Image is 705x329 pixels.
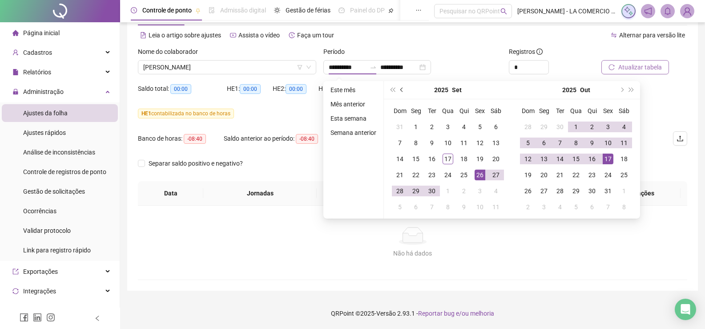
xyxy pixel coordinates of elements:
td: 2025-11-08 [616,199,632,215]
div: Saldo anterior ao período: [224,134,327,144]
span: left [94,315,101,321]
td: 2025-11-06 [584,199,600,215]
div: 5 [395,202,405,212]
li: Esta semana [327,113,380,124]
div: 4 [459,122,469,132]
div: 26 [523,186,533,196]
div: 8 [443,202,453,212]
td: 2025-10-09 [584,135,600,151]
td: 2025-09-17 [440,151,456,167]
span: Controle de ponto [142,7,192,14]
td: 2025-10-21 [552,167,568,183]
span: lock [12,89,19,95]
td: 2025-10-05 [520,135,536,151]
th: Ter [424,103,440,119]
th: Dom [520,103,536,119]
div: 10 [475,202,485,212]
span: Validar protocolo [23,227,71,234]
div: 21 [555,170,565,180]
div: Saldo total: [138,84,227,94]
span: sun [274,7,280,13]
th: Entrada 1 [317,181,387,206]
td: 2025-10-26 [520,183,536,199]
span: to [370,64,377,71]
span: Versão [376,310,396,317]
div: 8 [619,202,629,212]
div: 24 [443,170,453,180]
div: 31 [603,186,613,196]
button: super-next-year [627,81,637,99]
span: -08:40 [296,134,318,144]
div: 1 [571,122,581,132]
th: Qua [440,103,456,119]
img: sparkle-icon.fc2bf0ac1784a2077858766a79e2daf3.svg [624,6,633,16]
span: Separar saldo positivo e negativo? [145,158,246,168]
div: 30 [587,186,597,196]
span: Gestão de férias [286,7,330,14]
div: 9 [587,138,597,148]
th: Sáb [616,103,632,119]
div: 1 [411,122,421,132]
div: 7 [427,202,437,212]
span: notification [644,7,652,15]
div: 23 [587,170,597,180]
div: 9 [459,202,469,212]
button: next-year [616,81,626,99]
span: VANESSA MENDES [143,61,311,74]
span: file [12,69,19,75]
span: swap [611,32,617,38]
span: Cadastros [23,49,52,56]
span: 00:00 [286,84,306,94]
td: 2025-10-25 [616,167,632,183]
span: sync [12,288,19,294]
span: Relatórios [23,69,51,76]
td: 2025-10-20 [536,167,552,183]
td: 2025-09-22 [408,167,424,183]
div: 15 [571,154,581,164]
span: Assista o vídeo [238,32,280,39]
div: 26 [475,170,485,180]
button: prev-year [397,81,407,99]
div: 3 [603,122,613,132]
td: 2025-09-24 [440,167,456,183]
td: 2025-09-20 [488,151,504,167]
th: Sex [472,103,488,119]
span: Link para registro rápido [23,247,91,254]
div: 29 [539,122,549,132]
div: 13 [491,138,501,148]
button: month panel [452,81,462,99]
th: Seg [536,103,552,119]
td: 2025-10-05 [392,199,408,215]
td: 2025-10-08 [440,199,456,215]
th: Qui [584,103,600,119]
td: 2025-09-04 [456,119,472,135]
span: Página inicial [23,29,60,37]
span: Administração [23,88,64,95]
div: 23 [427,170,437,180]
span: pushpin [195,8,201,13]
td: 2025-10-04 [488,183,504,199]
div: 21 [395,170,405,180]
button: super-prev-year [387,81,397,99]
div: 14 [395,154,405,164]
div: 19 [523,170,533,180]
button: Atualizar tabela [601,60,669,74]
div: 15 [411,154,421,164]
img: 38830 [681,4,694,18]
span: Exportações [23,268,58,275]
div: HE 2: [273,84,318,94]
span: Admissão digital [220,7,266,14]
div: Open Intercom Messenger [675,299,696,320]
div: 2 [587,122,597,132]
th: Sex [600,103,616,119]
th: Dom [392,103,408,119]
td: 2025-10-12 [520,151,536,167]
td: 2025-09-30 [552,119,568,135]
div: 3 [443,122,453,132]
label: Período [323,47,350,57]
td: 2025-09-23 [424,167,440,183]
div: 28 [395,186,405,196]
div: 1 [619,186,629,196]
td: 2025-09-18 [456,151,472,167]
button: year panel [562,81,576,99]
